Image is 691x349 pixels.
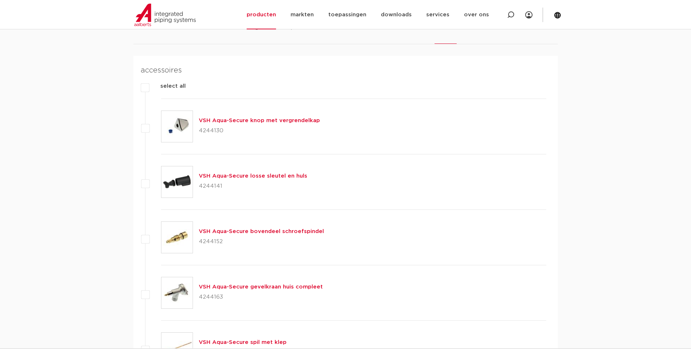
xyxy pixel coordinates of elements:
[199,340,287,345] a: VSH Aqua-Secure spil met klep
[199,284,323,290] a: VSH Aqua-Secure gevelkraan huis compleet
[288,23,321,44] li: specificaties
[161,166,193,198] img: Thumbnail for VSH Aqua-Secure losse sleutel en huls
[199,229,324,234] a: VSH Aqua-Secure bovendeel schroefspindel
[345,23,374,44] li: downloads
[199,236,324,248] p: 4244152
[161,222,193,253] img: Thumbnail for VSH Aqua-Secure bovendeel schroefspindel
[161,277,193,308] img: Thumbnail for VSH Aqua-Secure gevelkraan huis compleet
[199,125,320,137] p: 4244130
[199,180,307,192] p: 4244141
[199,291,323,303] p: 4244163
[161,111,193,142] img: Thumbnail for VSH Aqua-Secure knop met vergrendelkap
[199,118,320,123] a: VSH Aqua-Secure knop met vergrendelkap
[435,23,457,44] li: verwant
[398,23,411,44] li: ETIM
[149,82,186,91] label: select all
[141,65,546,76] h4: accessoires
[234,23,265,44] li: afmetingen
[199,173,307,179] a: VSH Aqua-Secure losse sleutel en huls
